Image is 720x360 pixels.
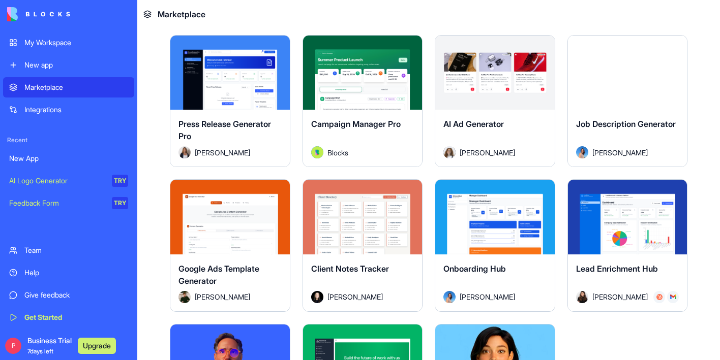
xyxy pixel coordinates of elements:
span: Recent [3,136,134,144]
span: [PERSON_NAME] [592,147,648,158]
img: Avatar [443,146,456,158]
div: TRY [112,197,128,209]
a: Help [3,263,134,283]
div: My Workspace [24,38,128,48]
div: Feedback Form [9,198,105,208]
div: Help [24,268,128,278]
div: Integrations [24,105,128,115]
span: [PERSON_NAME] [327,291,383,302]
span: AI Ad Generator [443,119,504,129]
span: Business Trial [27,336,72,356]
button: Upgrade [78,338,116,354]
span: Job Description Generator [576,119,676,129]
div: AI Logo Generator [9,176,105,186]
a: AI Ad GeneratorAvatar[PERSON_NAME] [435,35,555,168]
img: Avatar [178,291,191,303]
div: Team [24,245,128,255]
span: [PERSON_NAME] [460,291,515,302]
span: Client Notes Tracker [311,264,389,274]
img: Avatar [311,146,323,158]
span: Lead Enrichment Hub [576,264,658,274]
a: My Workspace [3,32,134,53]
img: logo [7,7,70,21]
a: Feedback FormTRY [3,193,134,213]
a: Job Description GeneratorAvatar[PERSON_NAME] [567,35,688,168]
a: Give feedback [3,285,134,305]
span: [PERSON_NAME] [195,291,250,302]
div: TRY [112,175,128,187]
div: New app [24,60,128,70]
div: Get Started [24,312,128,322]
a: Onboarding HubAvatar[PERSON_NAME] [435,179,555,312]
span: [PERSON_NAME] [460,147,515,158]
a: AI Logo GeneratorTRY [3,171,134,191]
img: Avatar [576,146,588,158]
span: Google Ads Template Generator [178,264,259,286]
span: [PERSON_NAME] [592,291,646,302]
a: Lead Enrichment HubAvatar[PERSON_NAME] [567,179,688,312]
a: New App [3,148,134,169]
span: Blocks [327,147,348,158]
a: Client Notes TrackerAvatar[PERSON_NAME] [303,179,423,312]
img: Avatar [443,291,456,303]
span: Campaign Manager Pro [311,119,401,129]
a: Integrations [3,100,134,120]
a: Get Started [3,307,134,328]
span: [PERSON_NAME] [195,147,250,158]
span: Press Release Generator Pro [178,119,271,141]
a: Campaign Manager ProAvatarBlocks [303,35,423,168]
img: Gmail_trouth.svg [670,294,676,300]
img: Hubspot_zz4hgj.svg [656,294,663,300]
img: Avatar [576,291,588,303]
span: P [5,338,21,354]
img: Avatar [178,146,191,158]
span: Onboarding Hub [443,264,506,274]
div: Give feedback [24,290,128,300]
a: Marketplace [3,77,134,97]
a: New app [3,55,134,75]
a: Team [3,240,134,260]
div: Marketplace [24,82,128,92]
span: 7 days left [27,347,53,355]
img: Avatar [311,291,323,303]
div: New App [9,153,128,163]
span: Marketplace [158,8,205,20]
a: Google Ads Template GeneratorAvatar[PERSON_NAME] [170,179,290,312]
a: Press Release Generator ProAvatar[PERSON_NAME] [170,35,290,168]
